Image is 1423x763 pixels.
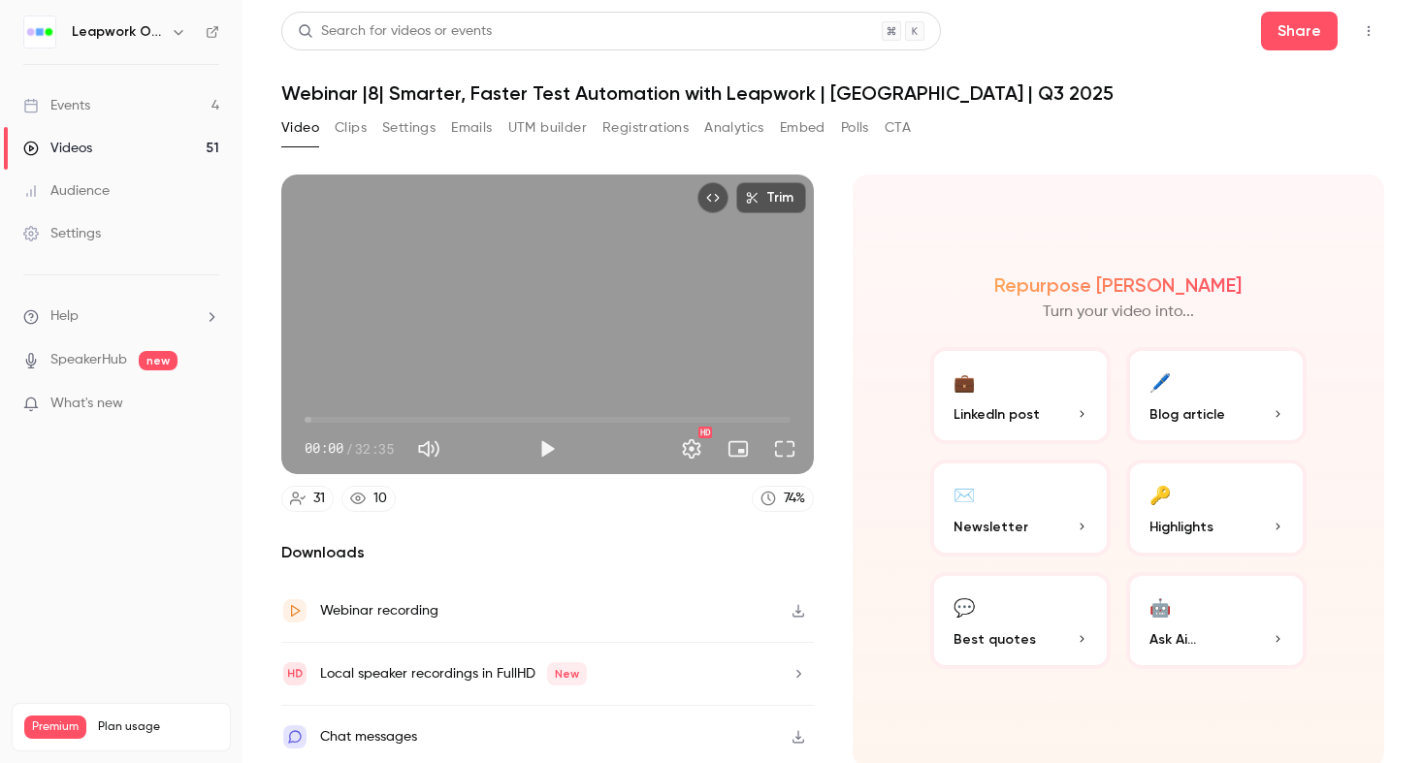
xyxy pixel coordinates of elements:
[24,715,86,739] span: Premium
[341,486,396,512] a: 10
[1126,460,1307,556] button: 🔑Highlights
[320,599,438,622] div: Webinar recording
[320,662,587,685] div: Local speaker recordings in FullHD
[320,725,417,748] div: Chat messages
[1261,12,1338,50] button: Share
[954,404,1040,425] span: LinkedIn post
[281,486,334,512] a: 31
[1149,366,1171,397] div: 🖊️
[547,662,587,685] span: New
[765,429,804,468] button: Full screen
[736,182,806,213] button: Trim
[50,394,123,414] span: What's new
[1149,591,1171,621] div: 🤖
[23,181,110,201] div: Audience
[528,429,566,468] button: Play
[698,427,712,438] div: HD
[1126,572,1307,669] button: 🤖Ask Ai...
[930,347,1111,444] button: 💼LinkedIn post
[930,460,1111,556] button: ✉️Newsletter
[281,541,814,564] h2: Downloads
[1043,301,1194,324] p: Turn your video into...
[23,96,90,115] div: Events
[305,438,343,459] span: 00:00
[780,112,825,143] button: Embed
[50,306,79,327] span: Help
[1149,479,1171,509] div: 🔑
[1149,629,1196,650] span: Ask Ai...
[50,350,127,370] a: SpeakerHub
[954,366,975,397] div: 💼
[752,486,814,512] a: 74%
[313,489,325,509] div: 31
[697,182,728,213] button: Embed video
[373,489,387,509] div: 10
[298,21,492,42] div: Search for videos or events
[72,22,163,42] h6: Leapwork Online Event
[23,306,219,327] li: help-dropdown-opener
[305,438,394,459] div: 00:00
[1149,404,1225,425] span: Blog article
[1353,16,1384,47] button: Top Bar Actions
[508,112,587,143] button: UTM builder
[841,112,869,143] button: Polls
[24,16,55,48] img: Leapwork Online Event
[930,572,1111,669] button: 💬Best quotes
[281,81,1384,105] h1: Webinar |8| Smarter, Faster Test Automation with Leapwork | [GEOGRAPHIC_DATA] | Q3 2025
[355,438,394,459] span: 32:35
[451,112,492,143] button: Emails
[954,629,1036,650] span: Best quotes
[954,591,975,621] div: 💬
[345,438,353,459] span: /
[382,112,436,143] button: Settings
[98,719,218,735] span: Plan usage
[335,112,367,143] button: Clips
[23,139,92,158] div: Videos
[784,489,805,509] div: 74 %
[409,429,448,468] button: Mute
[954,517,1028,537] span: Newsletter
[704,112,764,143] button: Analytics
[994,273,1242,297] h2: Repurpose [PERSON_NAME]
[672,429,711,468] button: Settings
[23,224,101,243] div: Settings
[1126,347,1307,444] button: 🖊️Blog article
[196,396,219,413] iframe: Noticeable Trigger
[719,429,758,468] button: Turn on miniplayer
[281,112,319,143] button: Video
[602,112,689,143] button: Registrations
[139,351,178,370] span: new
[954,479,975,509] div: ✉️
[1149,517,1213,537] span: Highlights
[885,112,911,143] button: CTA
